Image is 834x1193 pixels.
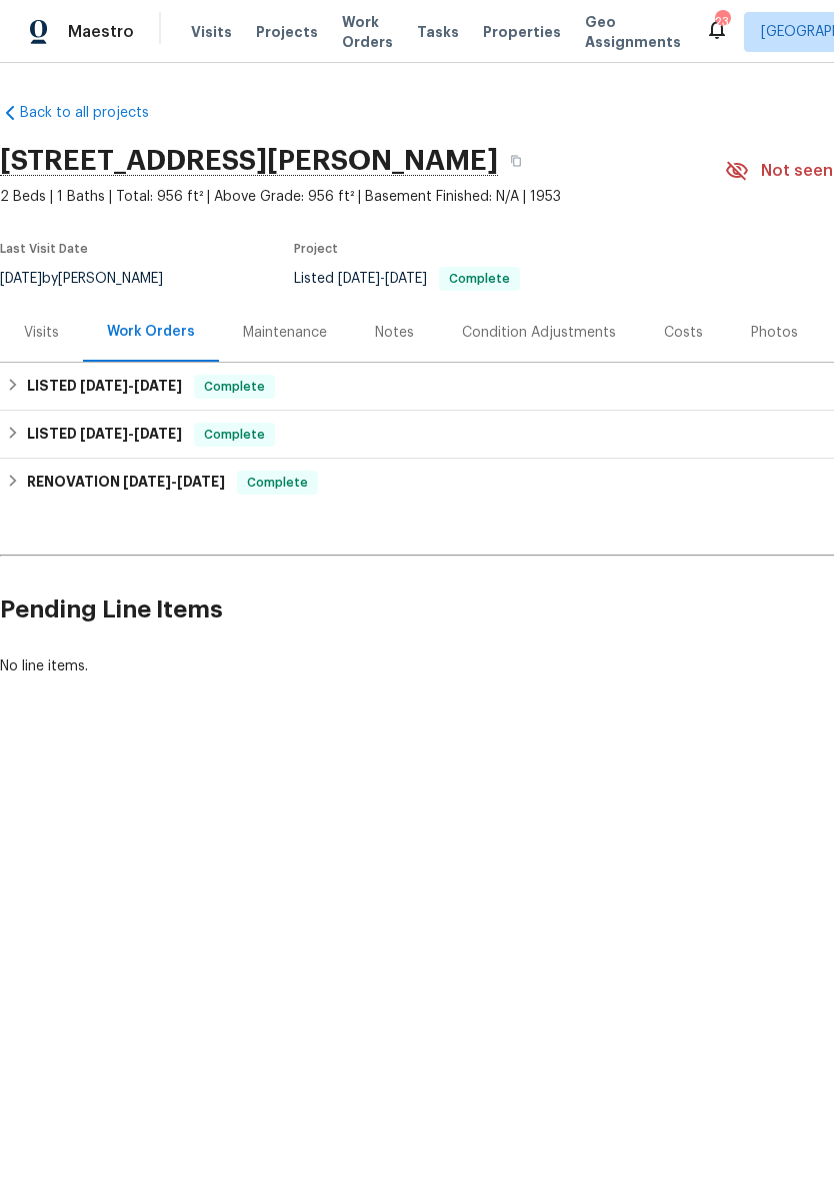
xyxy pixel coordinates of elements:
[441,273,518,285] span: Complete
[294,272,520,286] span: Listed
[239,473,316,493] span: Complete
[80,379,182,393] span: -
[196,377,273,397] span: Complete
[191,22,232,42] span: Visits
[196,425,273,445] span: Complete
[338,272,380,286] span: [DATE]
[134,427,182,441] span: [DATE]
[24,323,59,343] div: Visits
[664,323,703,343] div: Costs
[68,22,134,42] span: Maestro
[483,22,561,42] span: Properties
[177,475,225,489] span: [DATE]
[385,272,427,286] span: [DATE]
[107,322,195,342] div: Work Orders
[585,12,681,52] span: Geo Assignments
[375,323,414,343] div: Notes
[80,379,128,393] span: [DATE]
[751,323,798,343] div: Photos
[134,379,182,393] span: [DATE]
[256,22,318,42] span: Projects
[80,427,128,441] span: [DATE]
[338,272,427,286] span: -
[243,323,327,343] div: Maintenance
[417,25,459,39] span: Tasks
[27,471,225,495] h6: RENOVATION
[80,427,182,441] span: -
[294,243,338,255] span: Project
[498,143,534,179] button: Copy Address
[123,475,171,489] span: [DATE]
[462,323,616,343] div: Condition Adjustments
[27,423,182,447] h6: LISTED
[715,12,729,32] div: 23
[123,475,225,489] span: -
[342,12,393,52] span: Work Orders
[27,375,182,399] h6: LISTED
